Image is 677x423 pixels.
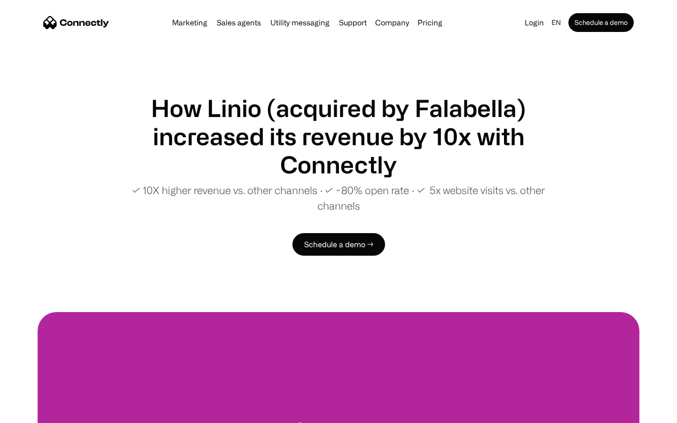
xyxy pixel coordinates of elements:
[19,407,56,420] ul: Language list
[267,19,333,26] a: Utility messaging
[414,19,446,26] a: Pricing
[213,19,265,26] a: Sales agents
[521,16,548,29] a: Login
[168,19,211,26] a: Marketing
[335,19,370,26] a: Support
[9,406,56,420] aside: Language selected: English
[568,13,634,32] a: Schedule a demo
[375,16,409,29] div: Company
[551,16,561,29] div: en
[113,94,564,179] h1: How Linio (acquired by Falabella) increased its revenue by 10x with Connectly
[292,233,385,256] a: Schedule a demo →
[113,182,564,213] p: ✓ 10X higher revenue vs. other channels ∙ ✓ ~80% open rate ∙ ✓ 5x website visits vs. other channels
